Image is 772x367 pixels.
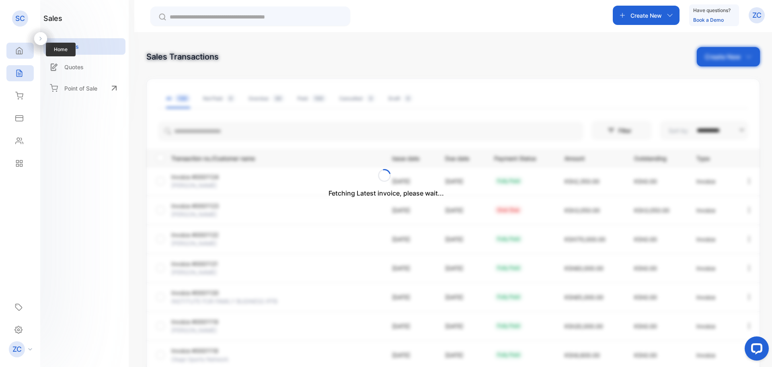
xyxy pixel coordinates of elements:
[15,13,25,24] p: SC
[738,333,772,367] iframe: LiveChat chat widget
[329,188,444,198] p: Fetching Latest invoice, please wait...
[12,344,22,355] p: ZC
[46,43,76,56] span: Home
